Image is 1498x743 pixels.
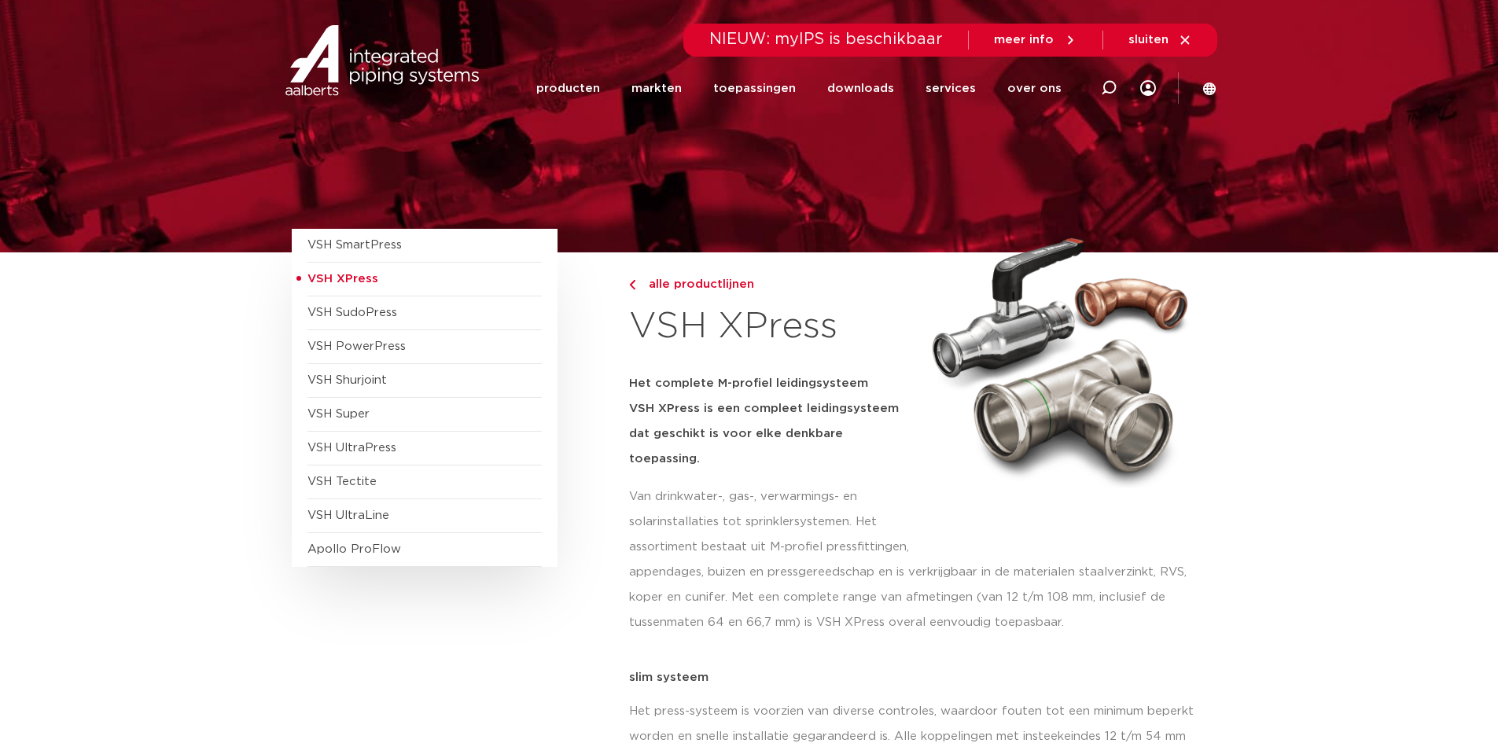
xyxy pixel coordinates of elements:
[307,408,370,420] a: VSH Super
[994,34,1054,46] span: meer info
[629,560,1207,635] p: appendages, buizen en pressgereedschap en is verkrijgbaar in de materialen staalverzinkt, RVS, ko...
[307,239,402,251] a: VSH SmartPress
[1128,34,1169,46] span: sluiten
[307,307,397,318] a: VSH SudoPress
[307,340,406,352] a: VSH PowerPress
[1140,71,1156,105] div: my IPS
[629,280,635,290] img: chevron-right.svg
[629,302,914,352] h1: VSH XPress
[1007,58,1062,119] a: over ons
[827,58,894,119] a: downloads
[307,273,378,285] span: VSH XPress
[926,58,976,119] a: services
[709,31,943,47] span: NIEUW: myIPS is beschikbaar
[994,33,1077,47] a: meer info
[307,374,387,386] a: VSH Shurjoint
[307,543,401,555] a: Apollo ProFlow
[536,58,600,119] a: producten
[629,484,914,560] p: Van drinkwater-, gas-, verwarmings- en solarinstallaties tot sprinklersystemen. Het assortiment b...
[307,476,377,487] a: VSH Tectite
[713,58,796,119] a: toepassingen
[307,442,396,454] a: VSH UltraPress
[631,58,682,119] a: markten
[629,671,1207,683] p: slim systeem
[629,371,914,472] h5: Het complete M-profiel leidingsysteem VSH XPress is een compleet leidingsysteem dat geschikt is v...
[629,275,914,294] a: alle productlijnen
[1128,33,1192,47] a: sluiten
[307,509,389,521] a: VSH UltraLine
[536,58,1062,119] nav: Menu
[639,278,754,290] span: alle productlijnen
